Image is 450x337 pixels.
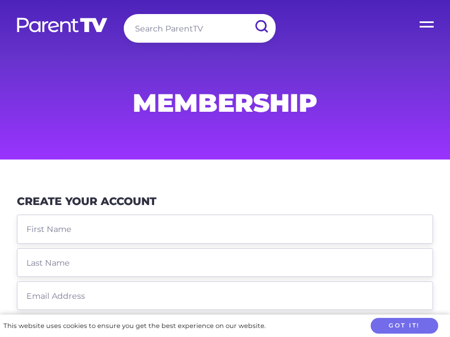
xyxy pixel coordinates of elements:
[17,248,433,277] input: Last Name
[3,320,265,332] div: This website uses cookies to ensure you get the best experience on our website.
[17,92,433,114] h1: Membership
[246,14,276,39] input: Submit
[124,14,276,43] input: Search ParentTV
[371,318,438,334] button: Got it!
[17,281,433,310] input: Email Address
[17,215,433,243] input: First Name
[17,195,156,208] h3: Create Your Account
[16,17,109,33] img: parenttv-logo-white.4c85aaf.svg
